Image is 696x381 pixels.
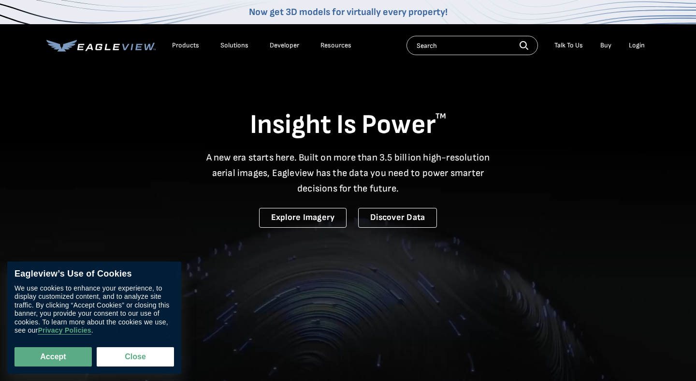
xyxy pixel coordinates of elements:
a: Explore Imagery [259,208,347,228]
button: Close [97,347,174,366]
div: Solutions [220,41,248,50]
a: Now get 3D models for virtually every property! [249,6,448,18]
a: Discover Data [358,208,437,228]
sup: TM [435,112,446,121]
a: Privacy Policies [38,327,91,335]
div: Resources [320,41,351,50]
button: Accept [14,347,92,366]
div: Login [629,41,645,50]
a: Buy [600,41,611,50]
div: Eagleview’s Use of Cookies [14,269,174,279]
div: Products [172,41,199,50]
div: Talk To Us [554,41,583,50]
a: Developer [270,41,299,50]
h1: Insight Is Power [46,108,650,142]
div: We use cookies to enhance your experience, to display customized content, and to analyze site tra... [14,284,174,335]
input: Search [406,36,538,55]
p: A new era starts here. Built on more than 3.5 billion high-resolution aerial images, Eagleview ha... [200,150,496,196]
